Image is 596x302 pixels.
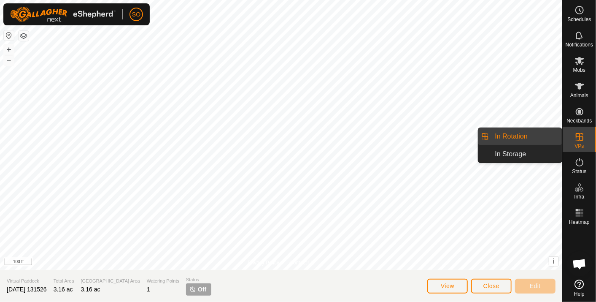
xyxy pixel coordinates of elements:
span: Virtual Paddock [7,278,47,285]
span: [GEOGRAPHIC_DATA] Area [81,278,140,285]
a: In Storage [490,146,562,163]
span: 1 [147,286,150,293]
span: 3.16 ac [81,286,100,293]
button: Edit [515,279,556,294]
span: Total Area [54,278,74,285]
span: In Rotation [495,131,528,141]
button: + [4,44,14,54]
button: i [549,257,558,266]
span: Edit [530,283,541,289]
span: Status [572,169,586,174]
span: In Storage [495,149,526,159]
span: Neckbands [566,118,592,123]
button: – [4,55,14,65]
a: Help [563,276,596,300]
span: i [553,258,555,265]
img: turn-off [189,286,196,293]
a: Contact Us [289,259,314,267]
span: Schedules [567,17,591,22]
button: View [427,279,468,294]
span: 3.16 ac [54,286,73,293]
span: Infra [574,194,584,199]
span: Close [483,283,499,289]
span: Watering Points [147,278,179,285]
span: Help [574,291,585,297]
span: Mobs [573,68,585,73]
button: Map Layers [19,31,29,41]
span: Animals [570,93,588,98]
li: In Rotation [478,128,562,145]
span: SO [132,10,140,19]
div: Open chat [567,251,592,277]
a: Privacy Policy [248,259,279,267]
button: Close [471,279,512,294]
a: In Rotation [490,128,562,145]
span: View [441,283,454,289]
span: VPs [574,144,584,149]
span: [DATE] 131526 [7,286,47,293]
span: Off [198,285,206,294]
span: Notifications [566,42,593,47]
span: Heatmap [569,220,590,225]
li: In Storage [478,146,562,163]
span: Status [186,276,211,283]
button: Reset Map [4,30,14,41]
img: Gallagher Logo [10,7,116,22]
